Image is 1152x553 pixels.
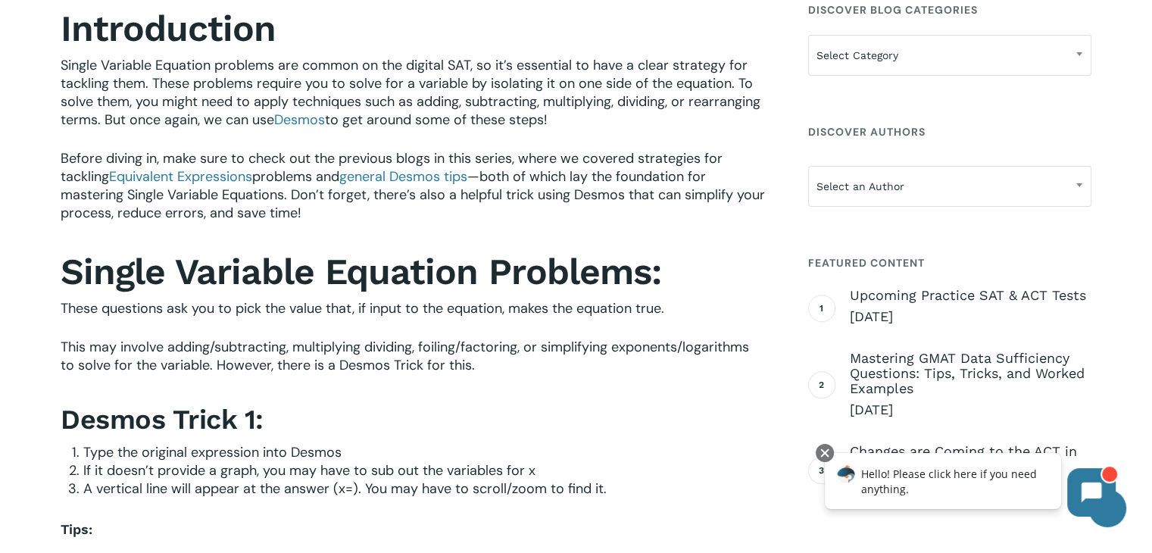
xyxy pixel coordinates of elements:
[83,443,342,461] span: Type the original expression into Desmos
[61,404,264,436] b: Desmos Trick 1:
[809,170,1091,202] span: Select an Author
[274,111,325,129] a: Desmos
[850,288,1091,303] span: Upcoming Practice SAT & ACT Tests
[808,118,1091,145] h4: Discover Authors
[808,249,1091,276] h4: Featured Content
[61,250,661,293] b: Single Variable Equation Problems:
[809,441,1131,532] iframe: Chatbot
[850,351,1091,419] a: Mastering GMAT Data Sufficiency Questions: Tips, Tricks, and Worked Examples [DATE]
[850,308,1091,326] span: [DATE]
[61,299,664,317] span: These questions ask you to pick the value that, if input to the equation, makes the equation true.
[109,167,252,186] a: Equivalent Expressions
[808,35,1091,76] span: Select Category
[83,461,535,480] span: If it doesn’t provide a graph, you may have to sub out the variables for x
[339,167,467,186] a: general Desmos tips
[850,351,1091,396] span: Mastering GMAT Data Sufficiency Questions: Tips, Tricks, and Worked Examples
[808,166,1091,207] span: Select an Author
[850,288,1091,326] a: Upcoming Practice SAT & ACT Tests [DATE]
[850,401,1091,419] span: [DATE]
[61,521,92,537] b: Tips:
[83,480,607,498] span: A vertical line will appear at the answer (x=). You may have to scroll/zoom to find it.
[61,7,276,50] b: Introduction
[61,149,765,222] span: Before diving in, make sure to check out the previous blogs in this series, where we covered stra...
[809,39,1091,71] span: Select Category
[61,338,749,374] span: This may involve adding/subtracting, multiplying dividing, foiling/factoring, or simplifying expo...
[61,56,760,129] span: Single Variable Equation problems are common on the digital SAT, so it’s essential to have a clea...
